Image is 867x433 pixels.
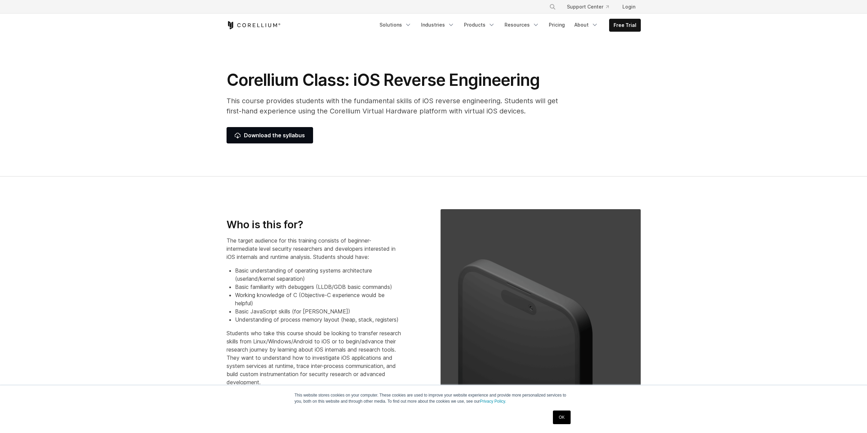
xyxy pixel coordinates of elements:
p: The target audience for this training consists of beginner-intermediate level security researcher... [227,236,401,261]
h3: Who is this for? [227,218,401,231]
span: Download the syllabus [235,131,305,139]
a: OK [553,411,570,424]
a: About [570,19,602,31]
a: Pricing [545,19,569,31]
p: This website stores cookies on your computer. These cookies are used to improve your website expe... [295,392,573,404]
h1: Corellium Class: iOS Reverse Engineering [227,70,567,90]
p: This course provides students with the fundamental skills of iOS reverse engineering. Students wi... [227,96,567,116]
a: Free Trial [609,19,640,31]
a: Support Center [561,1,614,13]
a: Solutions [375,19,416,31]
li: Understanding of process memory layout (heap, stack, registers) [235,315,401,324]
a: Download the syllabus [227,127,313,143]
button: Search [546,1,559,13]
div: Navigation Menu [375,19,641,32]
a: Privacy Policy. [480,399,506,404]
p: Students who take this course should be looking to transfer research skills from Linux/Windows/An... [227,329,401,386]
li: Basic familiarity with debuggers (LLDB/GDB basic commands) [235,283,401,291]
a: Industries [417,19,459,31]
a: Resources [500,19,543,31]
div: Navigation Menu [541,1,641,13]
a: Corellium Home [227,21,281,29]
li: Basic understanding of operating systems architecture (userland/kernel separation) [235,266,401,283]
a: Products [460,19,499,31]
a: Login [617,1,641,13]
img: Corellium_iPhone14_Angle_700_square [440,209,641,401]
li: Working knowledge of C (Objective-C experience would be helpful) [235,291,401,307]
li: Basic JavaScript skills (for [PERSON_NAME]) [235,307,401,315]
